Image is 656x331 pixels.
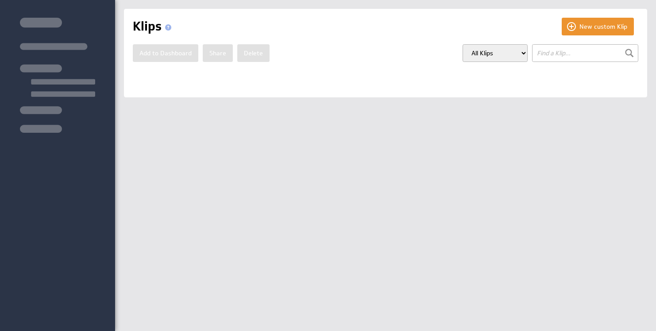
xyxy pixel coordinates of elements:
[20,18,95,133] img: skeleton-sidenav.svg
[237,44,270,62] button: Delete
[133,44,198,62] button: Add to Dashboard
[562,18,634,35] button: New custom Klip
[203,44,233,62] button: Share
[532,44,638,62] input: Find a Klip...
[133,18,175,35] h1: Klips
